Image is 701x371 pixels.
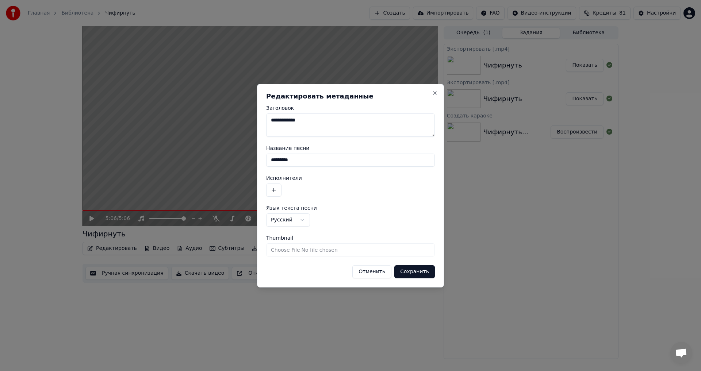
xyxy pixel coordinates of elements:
[266,146,435,151] label: Название песни
[266,235,293,240] span: Thumbnail
[266,105,435,111] label: Заголовок
[352,265,391,278] button: Отменить
[394,265,435,278] button: Сохранить
[266,175,435,181] label: Исполнители
[266,93,435,100] h2: Редактировать метаданные
[266,205,317,210] span: Язык текста песни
